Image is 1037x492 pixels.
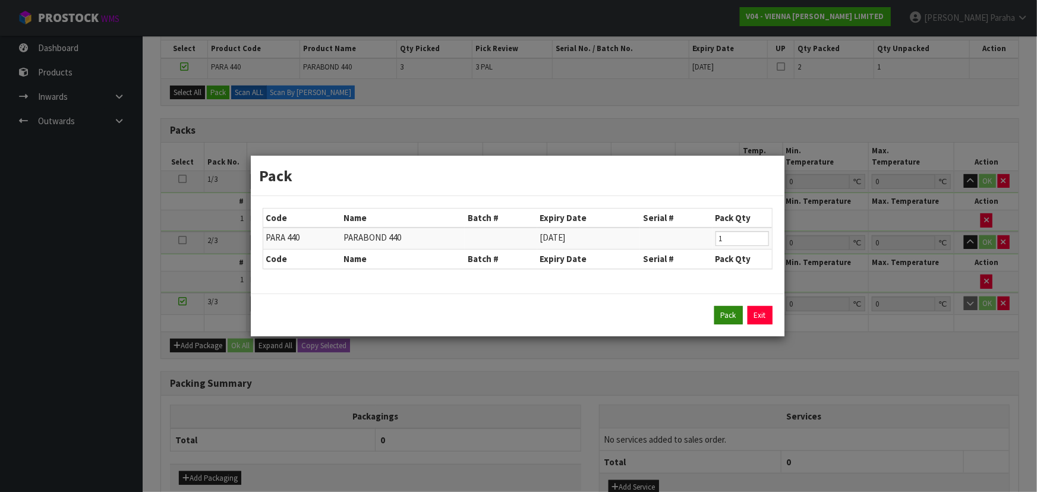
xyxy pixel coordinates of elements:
[343,232,401,243] span: PARABOND 440
[540,232,566,243] span: [DATE]
[341,209,465,228] th: Name
[748,306,773,325] a: Exit
[537,209,641,228] th: Expiry Date
[341,250,465,269] th: Name
[263,209,341,228] th: Code
[713,209,772,228] th: Pack Qty
[640,209,712,228] th: Serial #
[714,306,743,325] button: Pack
[465,250,537,269] th: Batch #
[260,165,776,187] h3: Pack
[537,250,641,269] th: Expiry Date
[640,250,712,269] th: Serial #
[713,250,772,269] th: Pack Qty
[263,250,341,269] th: Code
[266,232,300,243] span: PARA 440
[465,209,537,228] th: Batch #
